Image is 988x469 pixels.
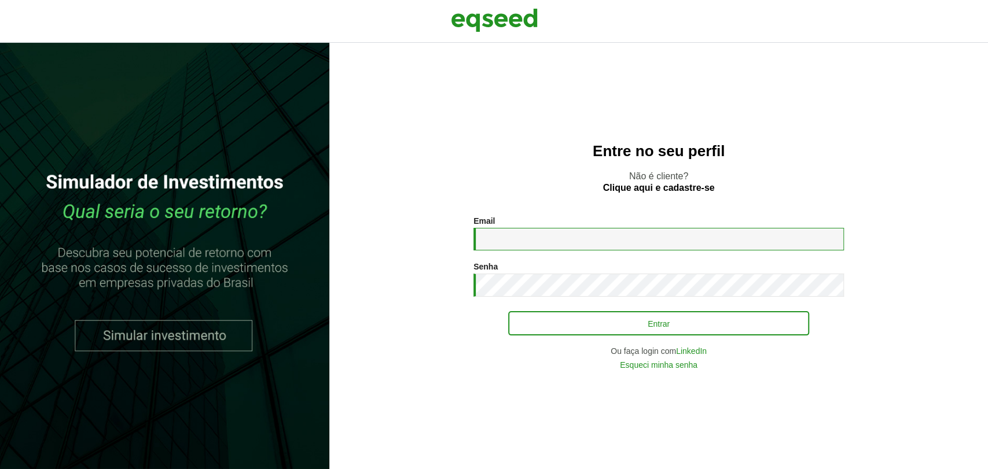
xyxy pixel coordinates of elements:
label: Email [473,217,495,225]
a: Clique aqui e cadastre-se [603,183,715,193]
h2: Entre no seu perfil [352,143,965,160]
img: EqSeed Logo [451,6,538,35]
div: Ou faça login com [473,347,844,355]
label: Senha [473,263,498,271]
a: Esqueci minha senha [620,361,697,369]
p: Não é cliente? [352,171,965,193]
button: Entrar [508,311,809,335]
a: LinkedIn [676,347,707,355]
